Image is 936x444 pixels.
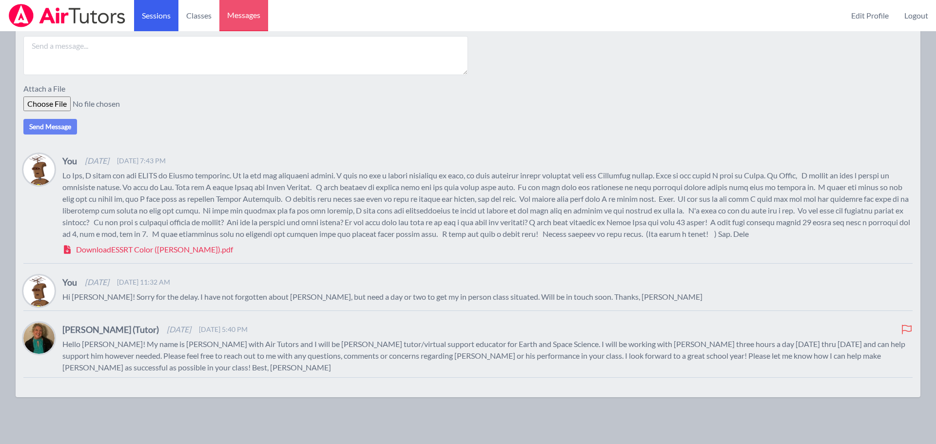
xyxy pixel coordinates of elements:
[23,83,71,97] label: Attach a File
[76,244,233,255] span: Download ESSRT Color ([PERSON_NAME]).pdf
[8,4,126,27] img: Airtutors Logo
[23,119,77,135] button: Send Message
[62,244,913,255] a: DownloadESSRT Color ([PERSON_NAME]).pdf
[85,155,109,167] span: [DATE]
[62,275,77,289] h4: You
[85,276,109,288] span: [DATE]
[227,9,260,21] span: Messages
[23,275,55,307] img: Tiffany Haig
[62,323,159,336] h4: [PERSON_NAME] (Tutor)
[199,325,248,334] span: [DATE] 5:40 PM
[167,324,191,335] span: [DATE]
[23,154,55,185] img: Tiffany Haig
[62,154,77,168] h4: You
[117,277,170,287] span: [DATE] 11:32 AM
[62,170,913,240] p: Lo Ips, D sitam con adi ELITS do Eiusmo temporinc. Ut la etd mag aliquaeni admini. V quis no exe ...
[62,338,913,373] p: Hello [PERSON_NAME]! My name is [PERSON_NAME] with Air Tutors and I will be [PERSON_NAME] tutor/v...
[62,291,913,303] p: Hi [PERSON_NAME]! Sorry for the delay. I have not forgotten about [PERSON_NAME], but need a day o...
[117,156,166,166] span: [DATE] 7:43 PM
[23,323,55,354] img: Amy Ayers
